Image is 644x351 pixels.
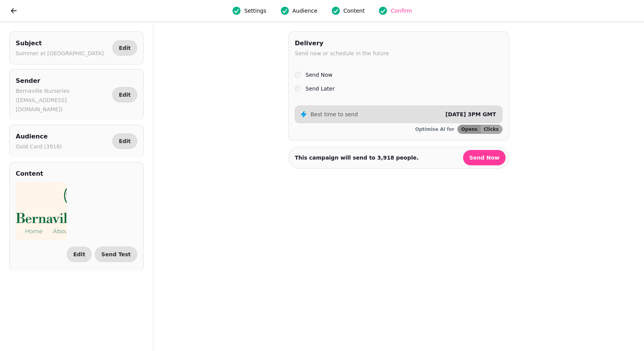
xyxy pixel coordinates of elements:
button: go back [6,3,21,18]
span: Opens [461,127,478,132]
span: Confirm [391,7,412,15]
h2: Subject [16,38,104,49]
span: Content [343,7,365,15]
p: Gold Card (3918) [16,142,62,151]
button: Send Test [95,247,137,262]
p: Send now or schedule in the future [295,49,389,58]
button: Edit [112,133,137,149]
label: Send Now [306,70,332,79]
button: Edit [67,247,92,262]
span: [DATE] 3PM GMT [445,111,496,117]
p: Bernaville Nurseries ([EMAIL_ADDRESS][DOMAIN_NAME]) [16,86,109,114]
h1: Home [4,45,27,53]
strong: 3,918 [377,155,394,161]
h2: Audience [16,131,62,142]
h1: Tips [61,45,88,53]
p: This campaign will send to people. [295,154,419,161]
span: Send Test [101,252,131,257]
span: Edit [119,138,131,144]
button: Send Now [463,150,506,165]
span: Clicks [484,127,499,132]
label: Send Later [306,84,335,93]
p: Best time to send [310,110,358,118]
span: Edit [73,252,85,257]
span: Send Now [469,155,499,160]
p: Optimise AI for [415,126,454,132]
span: Audience [292,7,317,15]
button: Edit [112,40,137,56]
h2: Sender [16,76,109,86]
span: Edit [119,45,131,51]
span: Settings [244,7,266,15]
p: Summer at [GEOGRAPHIC_DATA] [16,49,104,58]
span: Edit [119,92,131,97]
button: Opens [458,125,481,133]
h2: Content [16,168,43,179]
h1: Contact [96,45,119,53]
button: Edit [112,87,137,102]
h1: About [34,45,58,53]
h2: Delivery [295,38,389,49]
button: Clicks [481,125,502,133]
